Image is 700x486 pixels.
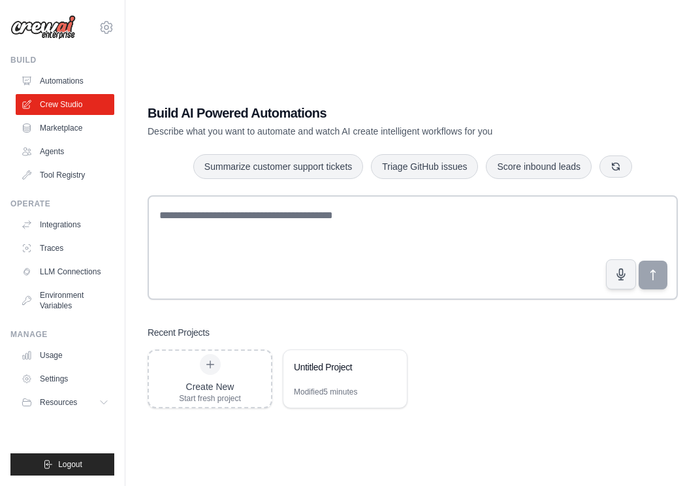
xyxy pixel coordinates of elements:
[16,238,114,259] a: Traces
[16,141,114,162] a: Agents
[294,361,383,374] div: Untitled Project
[16,118,114,138] a: Marketplace
[486,154,592,179] button: Score inbound leads
[193,154,363,179] button: Summarize customer support tickets
[599,155,632,178] button: Get new suggestions
[606,259,636,289] button: Click to speak your automation idea
[16,392,114,413] button: Resources
[16,285,114,316] a: Environment Variables
[10,55,114,65] div: Build
[179,380,241,393] div: Create New
[40,397,77,408] span: Resources
[10,329,114,340] div: Manage
[294,387,357,397] div: Modified 5 minutes
[16,71,114,91] a: Automations
[16,94,114,115] a: Crew Studio
[10,15,76,40] img: Logo
[179,393,241,404] div: Start fresh project
[635,423,700,486] iframe: Chat Widget
[16,261,114,282] a: LLM Connections
[16,345,114,366] a: Usage
[58,459,82,470] span: Logout
[10,199,114,209] div: Operate
[16,165,114,186] a: Tool Registry
[10,453,114,476] button: Logout
[148,125,586,138] p: Describe what you want to automate and watch AI create intelligent workflows for you
[148,326,210,339] h3: Recent Projects
[148,104,586,122] h1: Build AI Powered Automations
[371,154,478,179] button: Triage GitHub issues
[16,368,114,389] a: Settings
[16,214,114,235] a: Integrations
